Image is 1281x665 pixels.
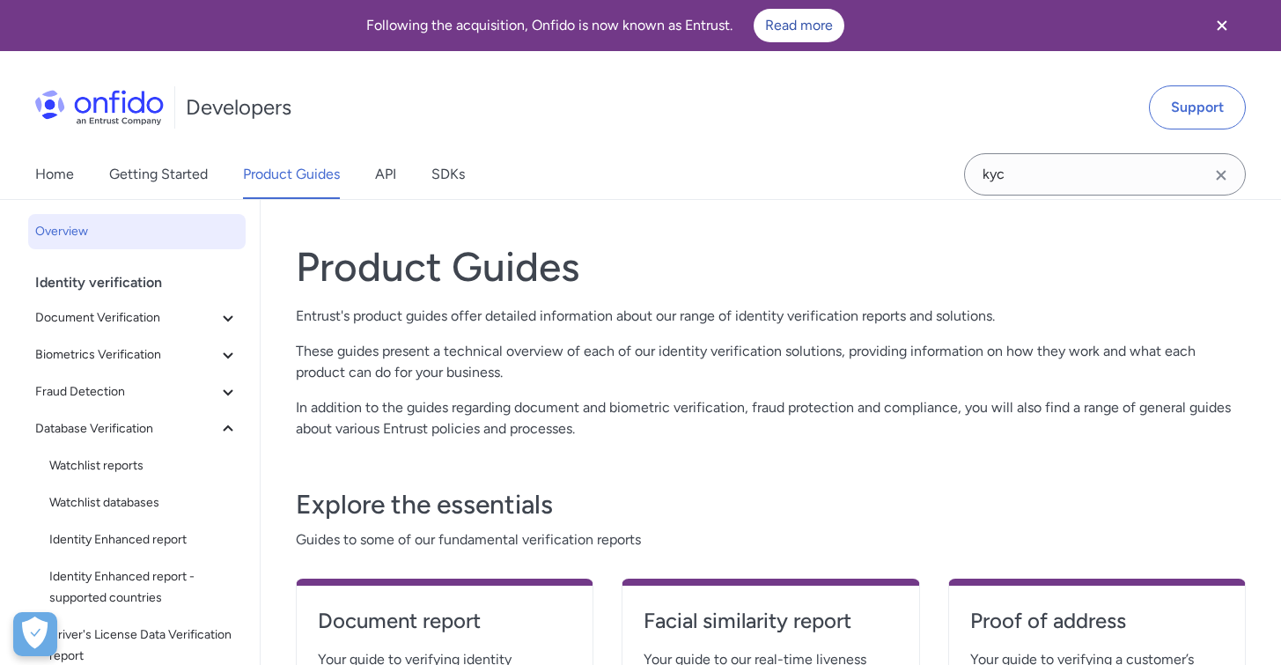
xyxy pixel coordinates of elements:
[318,607,571,635] h4: Document report
[42,485,246,521] a: Watchlist databases
[296,397,1246,440] p: In addition to the guides regarding document and biometric verification, fraud protection and com...
[49,492,239,514] span: Watchlist databases
[21,9,1189,42] div: Following the acquisition, Onfido is now known as Entrust.
[28,337,246,373] button: Biometrics Verification
[35,265,253,300] div: Identity verification
[1189,4,1255,48] button: Close banner
[964,153,1246,196] input: Onfido search input field
[35,221,239,242] span: Overview
[35,150,74,199] a: Home
[13,612,57,656] div: Cookie Preferences
[970,607,1224,649] a: Proof of address
[35,418,217,440] span: Database Verification
[28,300,246,336] button: Document Verification
[186,93,291,122] h1: Developers
[42,559,246,616] a: Identity Enhanced report - supported countries
[35,381,217,403] span: Fraud Detection
[296,242,1246,292] h1: Product Guides
[1211,15,1233,36] svg: Close banner
[28,374,246,410] button: Fraud Detection
[296,306,1246,327] p: Entrust's product guides offer detailed information about our range of identity verification repo...
[13,612,57,656] button: Open Preferences
[42,522,246,558] a: Identity Enhanced report
[296,341,1246,383] p: These guides present a technical overview of each of our identity verification solutions, providi...
[49,455,239,477] span: Watchlist reports
[1211,165,1232,186] svg: Clear search field button
[35,90,164,125] img: Onfido Logo
[318,607,571,649] a: Document report
[754,9,844,42] a: Read more
[644,607,897,649] a: Facial similarity report
[431,150,465,199] a: SDKs
[42,448,246,484] a: Watchlist reports
[970,607,1224,635] h4: Proof of address
[35,344,217,366] span: Biometrics Verification
[28,214,246,249] a: Overview
[28,411,246,447] button: Database Verification
[243,150,340,199] a: Product Guides
[296,529,1246,550] span: Guides to some of our fundamental verification reports
[109,150,208,199] a: Getting Started
[49,566,239,609] span: Identity Enhanced report - supported countries
[644,607,897,635] h4: Facial similarity report
[1149,85,1246,129] a: Support
[296,487,1246,522] h3: Explore the essentials
[375,150,396,199] a: API
[49,529,239,550] span: Identity Enhanced report
[35,307,217,329] span: Document Verification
